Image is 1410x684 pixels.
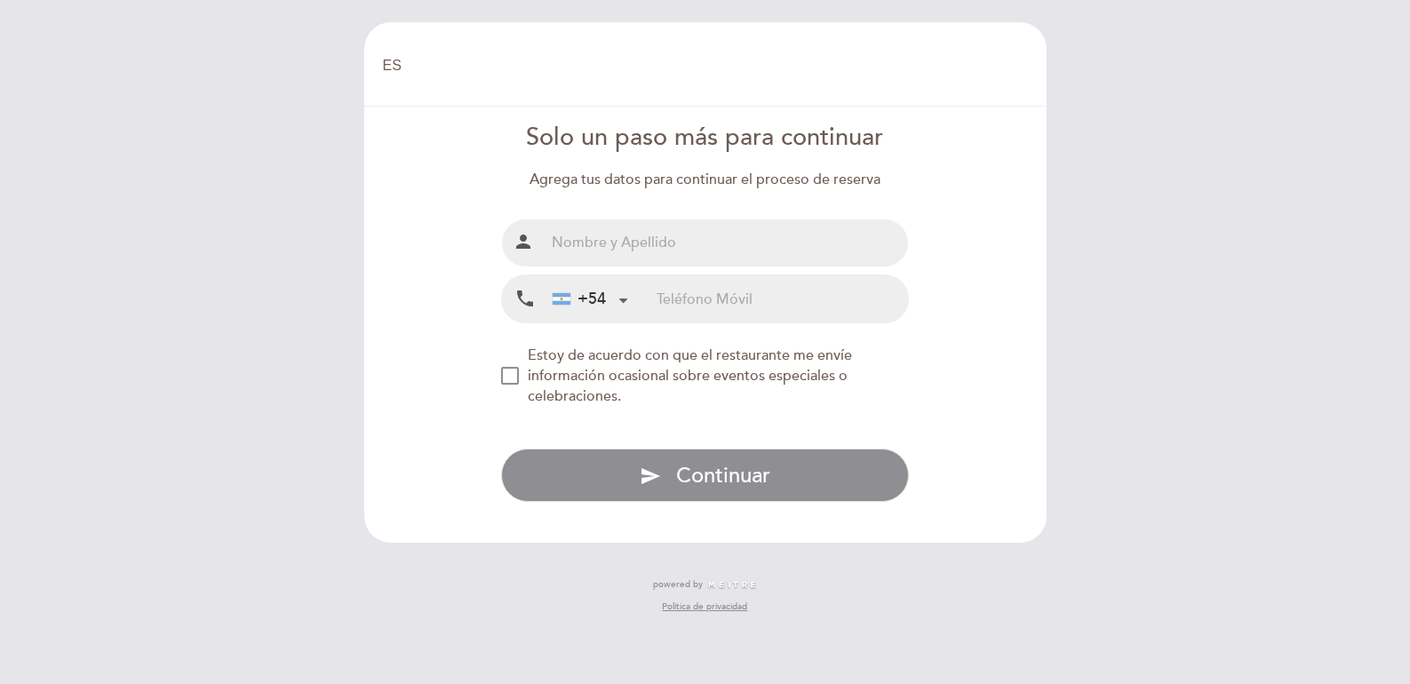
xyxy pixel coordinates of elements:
[545,219,908,266] input: Nombre y Apellido
[528,346,852,405] span: Estoy de acuerdo con que el restaurante me envíe información ocasional sobre eventos especiales o...
[501,170,909,190] div: Agrega tus datos para continuar el proceso de reserva
[501,121,909,155] div: Solo un paso más para continuar
[657,275,908,322] input: Teléfono Móvil
[640,465,661,487] i: send
[546,276,634,322] div: Argentina: +54
[501,346,909,407] md-checkbox: NEW_MODAL_AGREE_RESTAURANT_SEND_OCCASIONAL_INFO
[553,288,606,311] div: +54
[707,581,758,590] img: MEITRE
[514,288,536,310] i: local_phone
[513,231,534,252] i: person
[653,578,703,591] span: powered by
[662,600,747,613] a: Política de privacidad
[653,578,758,591] a: powered by
[501,449,909,502] button: send Continuar
[676,463,770,489] span: Continuar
